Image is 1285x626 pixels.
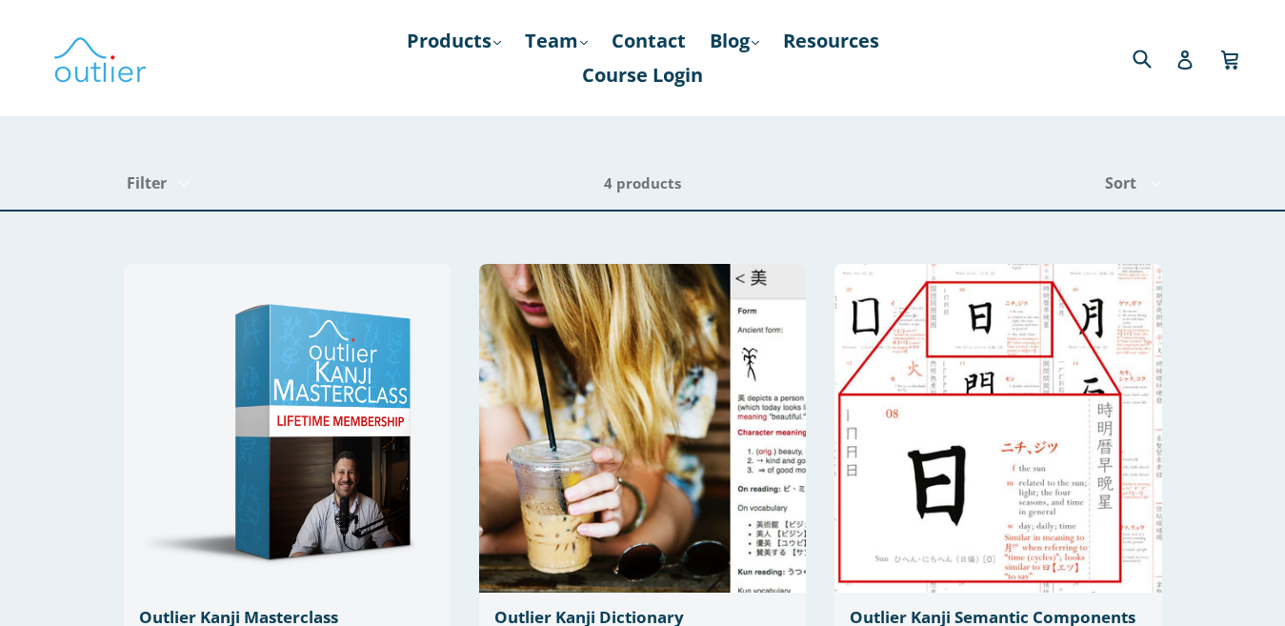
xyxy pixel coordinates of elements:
a: Contact [602,24,695,58]
img: Outlier Kanji Masterclass [124,264,451,593]
a: Course Login [572,58,713,92]
img: Outlier Kanji Semantic Components PDF Outlier Linguistics [834,264,1161,593]
input: Search [1128,38,1180,77]
a: Blog [700,24,769,58]
img: Outlier Kanji Dictionary: Essentials Edition Outlier Linguistics [479,264,806,593]
span: 4 products [604,173,681,192]
img: Outlier Linguistics [52,30,148,86]
a: Team [515,24,597,58]
a: Products [397,24,511,58]
a: Resources [773,24,889,58]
